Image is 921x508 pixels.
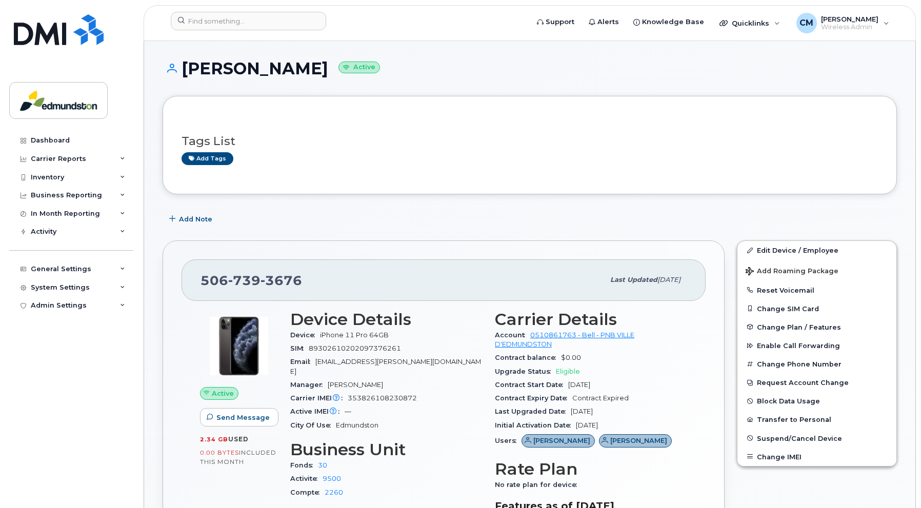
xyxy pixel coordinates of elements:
[338,62,380,73] small: Active
[212,389,234,398] span: Active
[610,276,657,283] span: Last updated
[572,394,629,402] span: Contract Expired
[495,381,568,389] span: Contract Start Date
[290,475,323,482] span: Activite
[290,331,320,339] span: Device
[261,273,302,288] span: 3676
[320,331,389,339] span: iPhone 11 Pro 64GB
[571,408,593,415] span: [DATE]
[746,267,838,277] span: Add Roaming Package
[757,342,840,350] span: Enable Call Forwarding
[290,358,481,375] span: [EMAIL_ADDRESS][PERSON_NAME][DOMAIN_NAME]
[200,449,276,465] span: included this month
[495,481,582,489] span: No rate plan for device
[737,318,896,336] button: Change Plan / Features
[336,421,378,429] span: Edmundston
[737,260,896,281] button: Add Roaming Package
[757,323,841,331] span: Change Plan / Features
[737,281,896,299] button: Reset Voicemail
[323,475,341,482] a: 9500
[495,437,522,444] span: Users
[495,331,530,339] span: Account
[348,394,417,402] span: 353826108230872
[495,394,572,402] span: Contract Expiry Date
[328,381,383,389] span: [PERSON_NAME]
[576,421,598,429] span: [DATE]
[737,392,896,410] button: Block Data Usage
[495,408,571,415] span: Last Upgraded Date
[290,394,348,402] span: Carrier IMEI
[657,276,680,283] span: [DATE]
[610,436,667,445] span: [PERSON_NAME]
[318,461,327,469] a: 30
[533,436,590,445] span: [PERSON_NAME]
[182,152,233,165] a: Add tags
[163,210,221,228] button: Add Note
[290,440,483,459] h3: Business Unit
[495,310,687,329] h3: Carrier Details
[179,214,212,224] span: Add Note
[216,413,270,422] span: Send Message
[200,449,239,456] span: 0.00 Bytes
[208,315,270,377] img: 11_Pro.jpg
[737,448,896,466] button: Change IMEI
[495,354,561,361] span: Contract balance
[290,421,336,429] span: City Of Use
[757,434,842,442] span: Suspend/Cancel Device
[737,299,896,318] button: Change SIM Card
[568,381,590,389] span: [DATE]
[737,241,896,259] a: Edit Device / Employee
[201,273,302,288] span: 506
[495,368,556,375] span: Upgrade Status
[309,344,401,352] span: 89302610202097376261
[290,344,309,352] span: SIM
[737,355,896,373] button: Change Phone Number
[290,381,328,389] span: Manager
[200,436,228,443] span: 2.34 GB
[325,489,343,496] a: 2260
[290,310,483,329] h3: Device Details
[228,435,249,443] span: used
[737,410,896,429] button: Transfer to Personal
[345,408,351,415] span: —
[163,59,897,77] h1: [PERSON_NAME]
[495,421,576,429] span: Initial Activation Date
[522,437,595,444] a: [PERSON_NAME]
[228,273,261,288] span: 739
[737,429,896,448] button: Suspend/Cancel Device
[599,437,672,444] a: [PERSON_NAME]
[561,354,581,361] span: $0.00
[495,331,634,348] a: 0510861763 - Bell - PNB VILLE D'EDMUNDSTON
[737,373,896,392] button: Request Account Change
[556,368,580,375] span: Eligible
[290,358,315,365] span: Email
[182,135,878,148] h3: Tags List
[200,408,278,426] button: Send Message
[737,336,896,355] button: Enable Call Forwarding
[290,461,318,469] span: Fonds
[290,408,345,415] span: Active IMEI
[290,489,325,496] span: Compte
[495,460,687,478] h3: Rate Plan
